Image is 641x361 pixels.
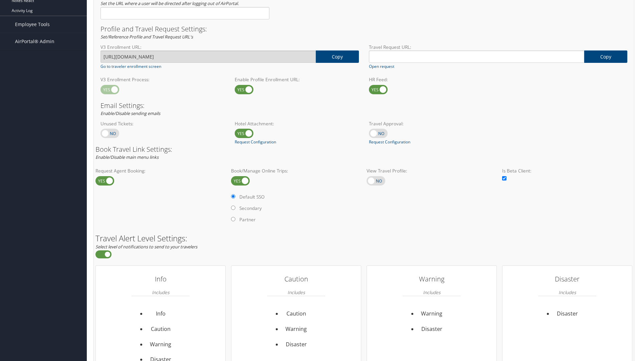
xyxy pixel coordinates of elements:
h3: Warning [403,272,461,286]
span: AirPortal® Admin [15,33,54,50]
label: V3 Enrollment Process: [100,76,225,83]
h3: Book Travel Link Settings: [95,146,632,153]
li: Disaster [553,306,582,322]
a: Request Configuration [369,139,410,145]
li: Warning [417,306,446,322]
label: Travel Approval: [369,120,493,127]
h3: Profile and Travel Request Settings: [100,26,627,32]
a: Open request [369,64,394,70]
label: Unused Tickets: [100,120,225,127]
h3: Caution [267,272,325,286]
label: Default SSO [239,194,265,200]
label: View Travel Profile: [367,167,497,174]
label: Request Agent Booking: [95,167,226,174]
label: Book/Manage Online Trips: [231,167,361,174]
em: Includes [152,286,169,299]
label: V3 Enrollment URL: [100,44,359,50]
em: Set/Reference Profile and Travel Request URL's [100,34,193,40]
em: Enable/Disable main menu links [95,154,159,160]
label: Hotel Attachment: [235,120,359,127]
label: HR Feed: [369,76,493,83]
h2: Travel Alert Level Settings: [95,234,632,242]
em: Set the URL where a user will be directed after logging out of AirPortal. [100,0,239,6]
li: Caution [282,306,311,322]
label: Partner [239,216,256,223]
li: Disaster [417,322,446,337]
li: Info [146,306,175,322]
em: Enable/Disable sending emails [100,110,160,116]
li: Warning [282,322,311,337]
li: Warning [146,337,175,352]
a: copy [584,50,627,63]
label: Travel Request URL: [369,44,627,50]
label: Is Beta Client: [502,167,632,174]
h3: Disaster [538,272,596,286]
li: Disaster [282,337,311,352]
a: Go to traveler enrollment screen [100,64,161,70]
h3: Email Settings: [100,102,627,109]
a: copy [316,50,359,63]
a: Request Configuration [235,139,276,145]
em: Includes [423,286,440,299]
label: Enable Profile Enrollment URL: [235,76,359,83]
em: Includes [559,286,576,299]
li: Caution [146,322,175,337]
em: Select level of notifications to send to your travelers [95,244,197,250]
span: Employee Tools [15,16,50,33]
label: Secondary [239,205,262,212]
em: Includes [287,286,305,299]
h3: Info [132,272,190,286]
